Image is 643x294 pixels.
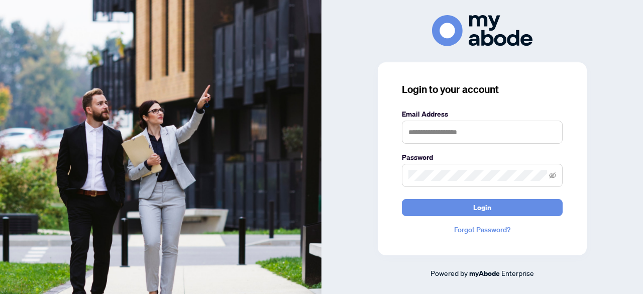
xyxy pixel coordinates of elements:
span: Enterprise [501,268,534,277]
label: Email Address [402,109,563,120]
span: Powered by [431,268,468,277]
a: Forgot Password? [402,224,563,235]
span: Login [473,200,491,216]
span: eye-invisible [549,172,556,179]
h3: Login to your account [402,82,563,96]
button: Login [402,199,563,216]
a: myAbode [469,268,500,279]
label: Password [402,152,563,163]
img: ma-logo [432,15,532,46]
